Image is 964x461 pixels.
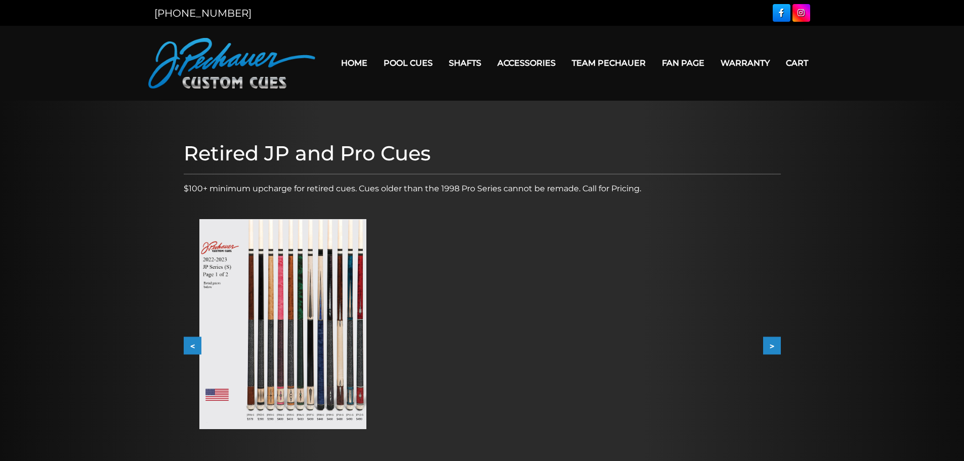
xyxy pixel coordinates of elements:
[154,7,252,19] a: [PHONE_NUMBER]
[654,50,712,76] a: Fan Page
[184,337,781,355] div: Carousel Navigation
[375,50,441,76] a: Pool Cues
[763,337,781,355] button: >
[184,141,781,165] h1: Retired JP and Pro Cues
[489,50,564,76] a: Accessories
[564,50,654,76] a: Team Pechauer
[778,50,816,76] a: Cart
[712,50,778,76] a: Warranty
[148,38,315,89] img: Pechauer Custom Cues
[184,183,781,195] p: $100+ minimum upcharge for retired cues. Cues older than the 1998 Pro Series cannot be remade. Ca...
[184,337,201,355] button: <
[441,50,489,76] a: Shafts
[333,50,375,76] a: Home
